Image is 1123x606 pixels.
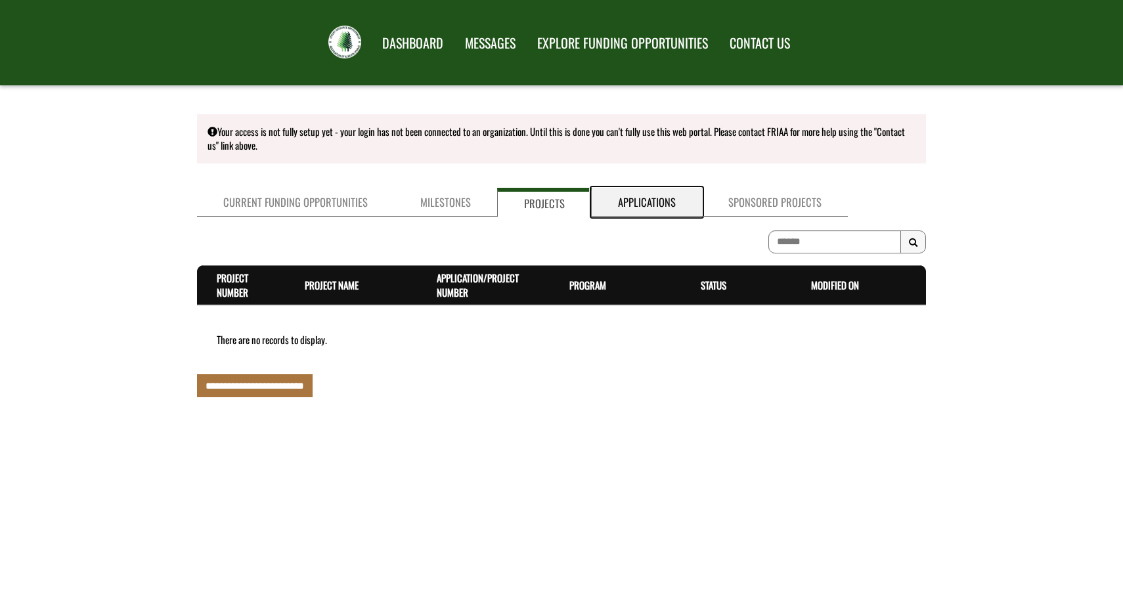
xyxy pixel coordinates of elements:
a: Sponsored Projects [702,188,848,217]
input: To search on partial text, use the asterisk (*) wildcard character. [768,230,901,253]
a: Application/Project Number [437,271,519,299]
a: DASHBOARD [372,27,453,60]
a: Applications [592,188,702,217]
a: Program [569,278,606,292]
img: FRIAA Submissions Portal [328,26,361,58]
a: Status [701,278,726,292]
a: MESSAGES [455,27,525,60]
div: Your access is not fully setup yet - your login has not been connected to an organization. Until ... [197,114,926,163]
a: Milestones [394,188,497,217]
a: Current Funding Opportunities [197,188,394,217]
a: Projects [497,188,592,217]
div: There are no records to display. [197,333,926,347]
a: Modified On [811,278,859,292]
button: Search Results [900,230,926,254]
a: Project Number [217,271,248,299]
th: Actions [901,266,926,305]
nav: Main Navigation [370,23,800,60]
a: CONTACT US [720,27,800,60]
a: EXPLORE FUNDING OPPORTUNITIES [527,27,718,60]
a: Project Name [305,278,359,292]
